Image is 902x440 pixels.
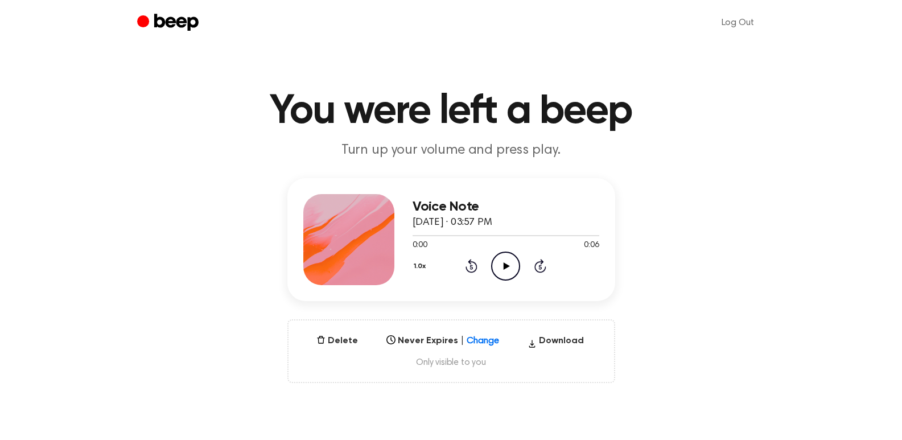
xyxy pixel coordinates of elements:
button: 1.0x [413,257,430,276]
button: Delete [312,334,363,348]
h1: You were left a beep [160,91,743,132]
p: Turn up your volume and press play. [233,141,670,160]
span: [DATE] · 03:57 PM [413,217,492,228]
a: Beep [137,12,201,34]
a: Log Out [710,9,765,36]
span: 0:00 [413,240,427,252]
span: 0:06 [584,240,599,252]
h3: Voice Note [413,199,599,215]
span: Only visible to you [302,357,600,368]
button: Download [523,334,588,352]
